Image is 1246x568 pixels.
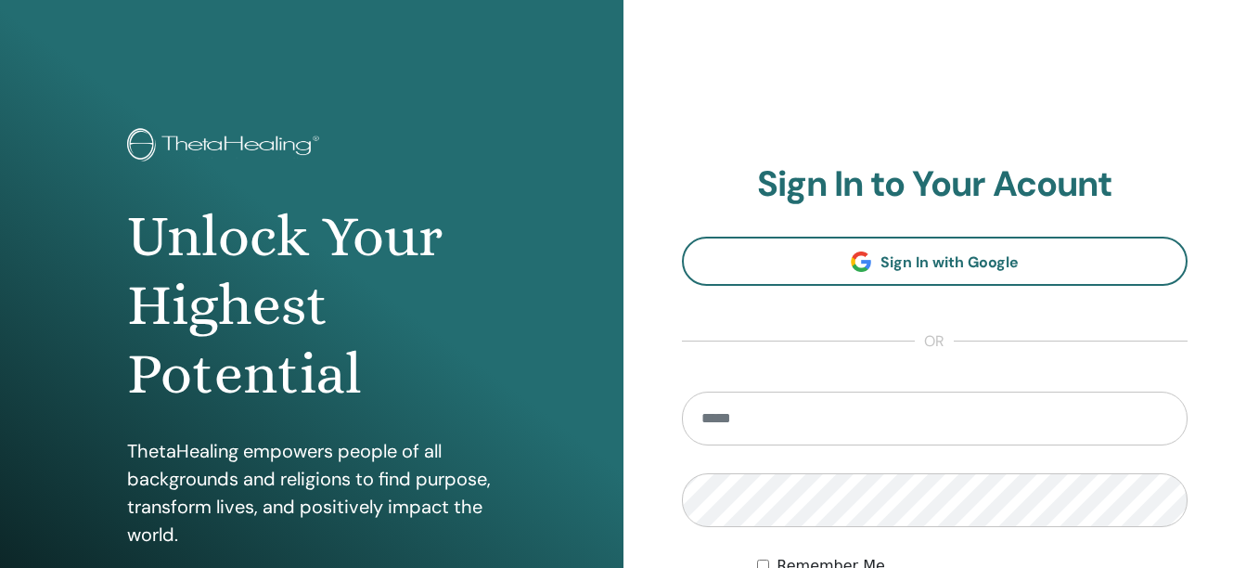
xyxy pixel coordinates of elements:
h1: Unlock Your Highest Potential [127,202,496,409]
a: Sign In with Google [682,237,1188,286]
h2: Sign In to Your Acount [682,163,1188,206]
span: Sign In with Google [880,252,1019,272]
p: ThetaHealing empowers people of all backgrounds and religions to find purpose, transform lives, a... [127,437,496,549]
span: or [915,330,954,353]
